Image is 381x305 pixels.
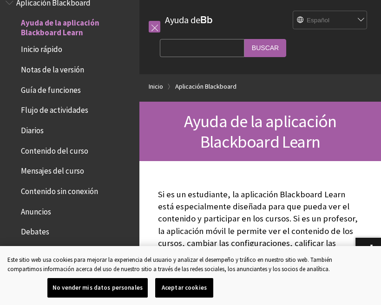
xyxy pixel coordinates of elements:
span: Ayuda de la aplicación Blackboard Learn [21,15,133,37]
span: Fechas de entrega [21,244,82,257]
select: Site Language Selector [293,11,368,30]
button: Aceptar cookies [155,278,213,298]
span: Ayuda de la aplicación Blackboard Learn [184,110,336,152]
span: Debates [21,224,49,237]
span: Inicio rápido [21,42,62,54]
strong: Bb [200,14,213,26]
a: Ayuda deBb [165,14,213,26]
span: Diarios [21,123,44,135]
a: Aplicación Blackboard [175,81,236,92]
span: Anuncios [21,204,51,216]
button: No vender mis datos personales [47,278,148,298]
a: Inicio [149,81,163,92]
span: Guía de funciones [21,82,81,95]
span: Notas de la versión [21,62,84,74]
input: Buscar [244,39,286,57]
span: Contenido sin conexión [21,183,98,196]
div: Este sitio web usa cookies para mejorar la experiencia del usuario y analizar el desempeño y tráf... [7,255,355,273]
p: Si es un estudiante, la aplicación Blackboard Learn está especialmente diseñada para que pueda ve... [158,188,362,273]
span: Contenido del curso [21,143,88,156]
span: Mensajes del curso [21,163,84,176]
span: Flujo de actividades [21,103,88,115]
